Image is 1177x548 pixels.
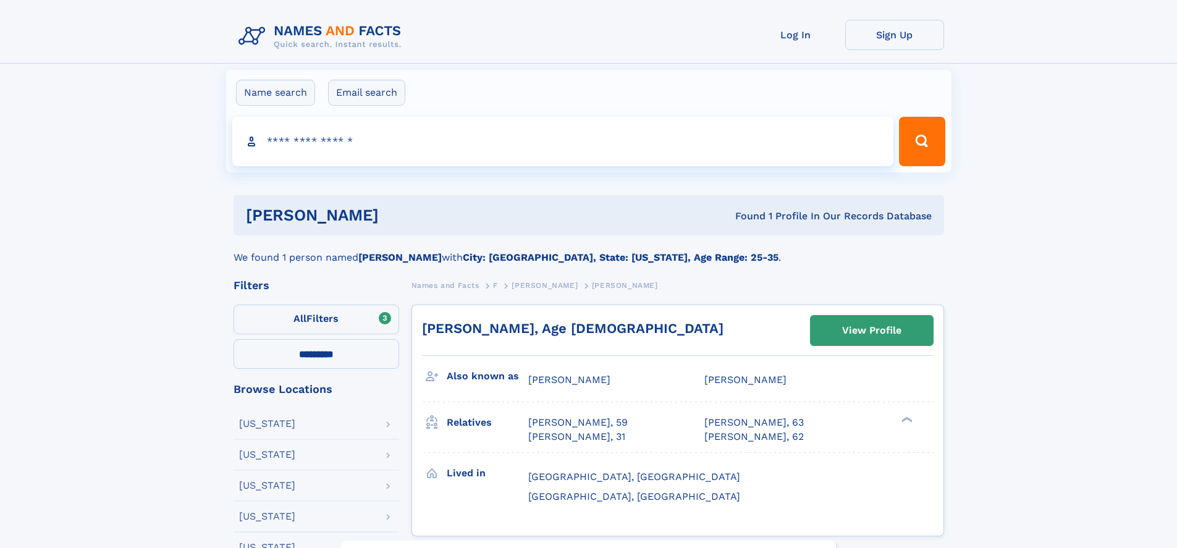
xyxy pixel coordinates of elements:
[845,20,944,50] a: Sign Up
[528,471,740,483] span: [GEOGRAPHIC_DATA], [GEOGRAPHIC_DATA]
[463,251,778,263] b: City: [GEOGRAPHIC_DATA], State: [US_STATE], Age Range: 25-35
[234,305,399,334] label: Filters
[447,412,528,433] h3: Relatives
[704,374,787,386] span: [PERSON_NAME]
[557,209,932,223] div: Found 1 Profile In Our Records Database
[239,481,295,491] div: [US_STATE]
[239,450,295,460] div: [US_STATE]
[704,416,804,429] a: [PERSON_NAME], 63
[239,512,295,521] div: [US_STATE]
[899,117,945,166] button: Search Button
[422,321,723,336] a: [PERSON_NAME], Age [DEMOGRAPHIC_DATA]
[493,281,498,290] span: F
[811,316,933,345] a: View Profile
[246,208,557,223] h1: [PERSON_NAME]
[234,280,399,291] div: Filters
[293,313,306,324] span: All
[898,416,913,424] div: ❯
[528,416,628,429] a: [PERSON_NAME], 59
[746,20,845,50] a: Log In
[493,277,498,293] a: F
[328,80,405,106] label: Email search
[528,430,625,444] a: [PERSON_NAME], 31
[704,430,804,444] a: [PERSON_NAME], 62
[528,374,610,386] span: [PERSON_NAME]
[411,277,479,293] a: Names and Facts
[232,117,894,166] input: search input
[842,316,901,345] div: View Profile
[512,281,578,290] span: [PERSON_NAME]
[239,419,295,429] div: [US_STATE]
[234,20,411,53] img: Logo Names and Facts
[447,366,528,387] h3: Also known as
[512,277,578,293] a: [PERSON_NAME]
[528,491,740,502] span: [GEOGRAPHIC_DATA], [GEOGRAPHIC_DATA]
[592,281,658,290] span: [PERSON_NAME]
[234,235,944,265] div: We found 1 person named with .
[236,80,315,106] label: Name search
[234,384,399,395] div: Browse Locations
[358,251,442,263] b: [PERSON_NAME]
[447,463,528,484] h3: Lived in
